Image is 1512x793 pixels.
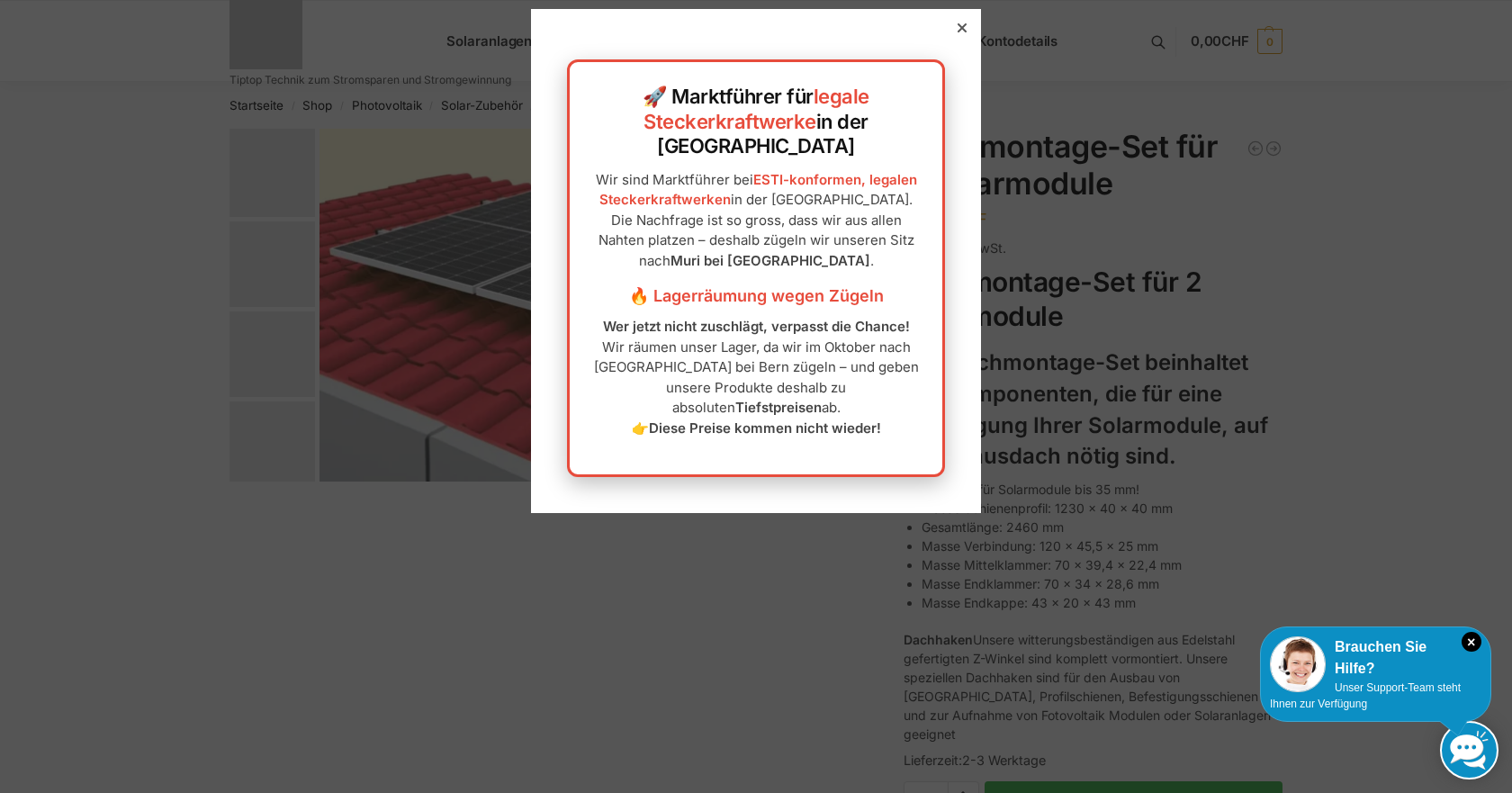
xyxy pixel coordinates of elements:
img: Customer service [1270,636,1326,692]
i: Schließen [1462,632,1481,652]
p: Wir räumen unser Lager, da wir im Oktober nach [GEOGRAPHIC_DATA] bei Bern zügeln – und geben unse... [588,317,924,438]
span: Unser Support-Team steht Ihnen zur Verfügung [1270,681,1461,710]
a: ESTI-konformen, legalen Steckerkraftwerken [599,171,917,209]
strong: Tiefstpreisen [735,399,822,416]
div: Brauchen Sie Hilfe? [1270,636,1481,680]
a: legale Steckerkraftwerke [643,85,869,133]
strong: Wer jetzt nicht zuschlägt, verpasst die Chance! [603,318,910,335]
h2: 🚀 Marktführer für in der [GEOGRAPHIC_DATA] [588,85,924,159]
strong: Diese Preise kommen nicht wieder! [649,419,881,437]
strong: Muri bei [GEOGRAPHIC_DATA] [670,252,870,269]
p: Wir sind Marktführer bei in der [GEOGRAPHIC_DATA]. Die Nachfrage ist so gross, dass wir aus allen... [588,170,924,272]
h3: 🔥 Lagerräumung wegen Zügeln [588,284,924,308]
